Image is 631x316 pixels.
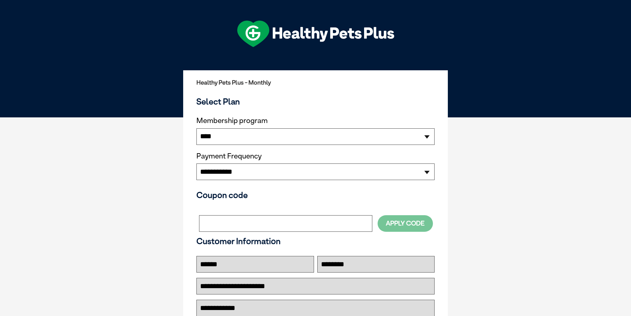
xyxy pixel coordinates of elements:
h2: Healthy Pets Plus - Monthly [196,79,435,86]
img: hpp-logo-landscape-green-white.png [237,21,394,47]
label: Payment Frequency [196,152,262,160]
label: Membership program [196,116,435,125]
button: Apply Code [378,215,433,231]
h3: Coupon code [196,190,435,200]
h3: Customer Information [196,236,435,246]
h3: Select Plan [196,96,435,106]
